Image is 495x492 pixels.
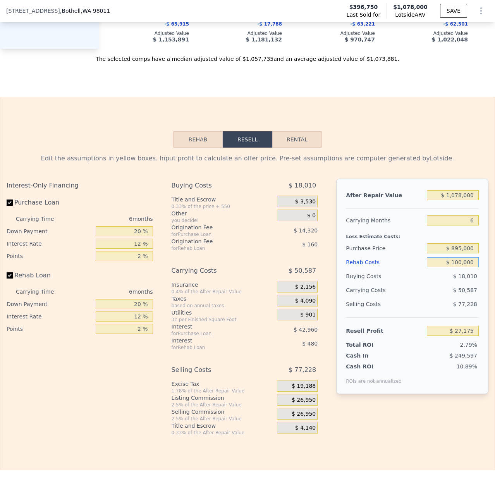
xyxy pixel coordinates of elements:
span: $ 18,010 [289,179,316,193]
button: Show Options [473,3,489,19]
div: Insurance [172,281,274,289]
div: 6 months [69,286,153,298]
div: Rehab Costs [346,255,424,269]
div: Carrying Months [346,213,424,227]
span: -$ 17,788 [257,21,282,27]
div: Interest Rate [7,237,93,250]
span: $ 1,153,891 [153,36,189,43]
div: 2.5% of the After Repair Value [172,402,274,408]
div: 0.33% of the After Repair Value [172,430,274,436]
span: -$ 65,915 [164,21,189,27]
div: Buying Costs [172,179,258,193]
span: $ 18,010 [453,273,477,279]
div: Cash In [346,352,394,360]
button: SAVE [440,4,467,18]
div: Origination Fee [172,237,258,245]
div: Cash ROI [346,363,402,370]
span: $396,750 [349,3,378,11]
span: $ 3,530 [295,198,316,205]
div: Points [7,250,93,262]
label: Rehab Loan [7,268,93,282]
div: Adjusted Value [294,30,375,36]
div: 3¢ per Finished Square Foot [172,317,274,323]
div: Utilities [172,309,274,317]
span: $ 14,320 [294,227,318,234]
span: $ 970,747 [345,36,375,43]
div: Title and Escrow [172,196,274,203]
span: $ 1,181,132 [246,36,282,43]
span: $1,078,000 [393,4,428,10]
div: you decide! [172,217,274,224]
div: Origination Fee [172,224,258,231]
div: Selling Costs [172,363,258,377]
input: Rehab Loan [7,272,13,279]
div: Adjusted Value [201,30,282,36]
span: $ 50,587 [453,287,477,293]
div: Listing Commission [172,394,274,402]
div: Purchase Price [346,241,424,255]
span: $ 901 [300,311,316,318]
div: Carrying Costs [346,283,394,297]
span: , WA 98011 [81,8,110,14]
span: , Bothell [60,7,110,15]
div: After Repair Value [346,188,424,202]
div: ROIs are not annualized [346,370,402,384]
div: Interest [172,337,258,344]
span: $ 26,950 [292,397,316,404]
div: 0.4% of the After Repair Value [172,289,274,295]
button: Rental [272,131,322,148]
span: $ 0 [307,212,316,219]
span: $ 50,587 [289,264,316,278]
div: Selling Commission [172,408,274,416]
div: Excise Tax [172,380,274,388]
div: Carrying Time [16,286,66,298]
span: [STREET_ADDRESS] [6,7,60,15]
div: Points [7,323,93,335]
div: Other [172,210,274,217]
span: Lotside ARV [393,11,428,19]
span: -$ 63,221 [350,21,375,27]
div: Less Estimate Costs: [346,227,479,241]
div: for Purchase Loan [172,330,258,337]
div: Interest Rate [7,310,93,323]
span: $ 42,960 [294,327,318,333]
div: Adjusted Value [387,30,468,36]
span: 10.89% [457,363,477,370]
div: Interest-Only Financing [7,179,153,193]
div: 6 months [69,213,153,225]
div: Interest [172,323,258,330]
span: -$ 62,501 [443,21,468,27]
div: 2.5% of the After Repair Value [172,416,274,422]
span: $ 4,090 [295,298,316,304]
div: for Purchase Loan [172,231,258,237]
div: Taxes [172,295,274,303]
span: $ 160 [302,241,318,248]
div: Title and Escrow [172,422,274,430]
div: Down Payment [7,225,93,237]
div: based on annual taxes [172,303,274,309]
button: Rehab [173,131,223,148]
div: for Rehab Loan [172,245,258,251]
div: 1.78% of the After Repair Value [172,388,274,394]
div: Carrying Costs [172,264,258,278]
span: Last Sold for [347,11,381,19]
div: Adjusted Value [108,30,189,36]
label: Purchase Loan [7,196,93,210]
span: $ 480 [302,341,318,347]
span: $ 19,188 [292,383,316,390]
div: Down Payment [7,298,93,310]
div: Selling Costs [346,297,424,311]
span: $ 4,140 [295,425,316,432]
div: Carrying Time [16,213,66,225]
input: Purchase Loan [7,200,13,206]
div: Buying Costs [346,269,424,283]
div: Edit the assumptions in yellow boxes. Input profit to calculate an offer price. Pre-set assumptio... [7,154,488,163]
span: $ 77,228 [453,301,477,307]
div: 0.33% of the price + 550 [172,203,274,210]
div: for Rehab Loan [172,344,258,351]
button: Resell [223,131,272,148]
span: $ 26,950 [292,411,316,418]
span: $ 249,597 [450,353,477,359]
div: Total ROI [346,341,394,349]
div: Resell Profit [346,324,424,338]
